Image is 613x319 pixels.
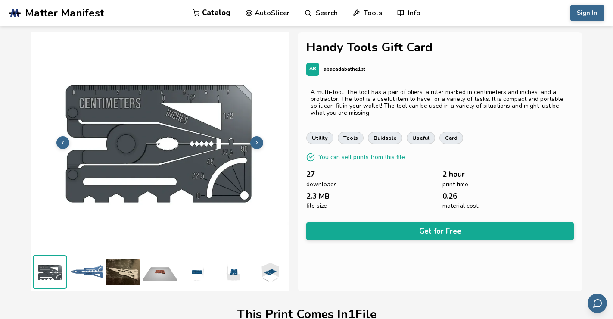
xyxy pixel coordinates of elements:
img: 1_3D_Dimensions [216,255,250,289]
span: AB [309,66,316,72]
span: material cost [442,203,478,210]
button: Send feedback via email [588,294,607,313]
p: abacadabathe1st [324,65,365,74]
a: buidable [368,132,402,144]
p: You can sell prints from this file [318,153,405,162]
span: 2.3 MB [306,192,330,200]
img: 1_3D_Dimensions [179,255,214,289]
span: downloads [306,181,337,188]
button: Sign In [570,5,604,21]
a: tools [338,132,364,144]
a: utility [306,132,333,144]
img: 1_Print_Preview [143,255,177,289]
a: useful [407,132,435,144]
button: Get for Free [306,222,574,240]
h1: Handy Tools Gift Card [306,41,574,54]
span: 2 hour [442,170,465,178]
div: A multi-tool. The tool has a pair of pliers, a ruler marked in centimeters and inches, and a prot... [311,89,569,116]
a: card [439,132,463,144]
span: file size [306,203,327,210]
span: print time [442,181,468,188]
img: 1_3D_Dimensions [252,255,287,289]
span: 27 [306,170,315,178]
span: Matter Manifest [25,7,104,19]
span: 0.26 [442,192,457,200]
